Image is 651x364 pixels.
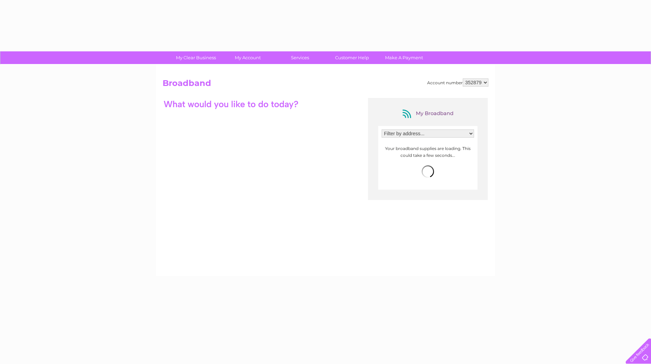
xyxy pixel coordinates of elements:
[272,51,328,64] a: Services
[427,78,488,87] div: Account number
[400,108,455,119] div: My Broadband
[382,145,474,158] p: Your broadband supplies are loading. This could take a few seconds...
[324,51,380,64] a: Customer Help
[422,165,434,178] img: loading
[220,51,276,64] a: My Account
[376,51,432,64] a: Make A Payment
[163,78,488,91] h2: Broadband
[168,51,224,64] a: My Clear Business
